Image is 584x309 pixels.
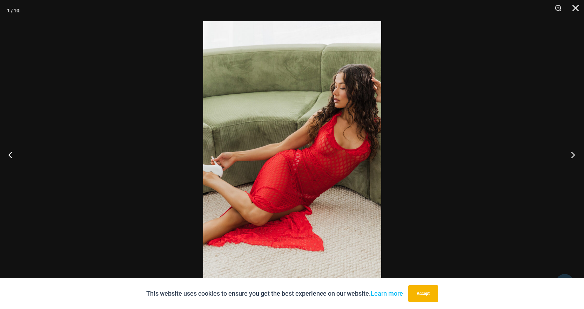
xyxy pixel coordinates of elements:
div: 1 / 10 [7,5,19,16]
button: Accept [408,285,438,302]
img: Sometimes Red 587 Dress 10 [203,21,381,288]
button: Next [558,137,584,172]
a: Learn more [371,290,403,297]
p: This website uses cookies to ensure you get the best experience on our website. [146,288,403,299]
